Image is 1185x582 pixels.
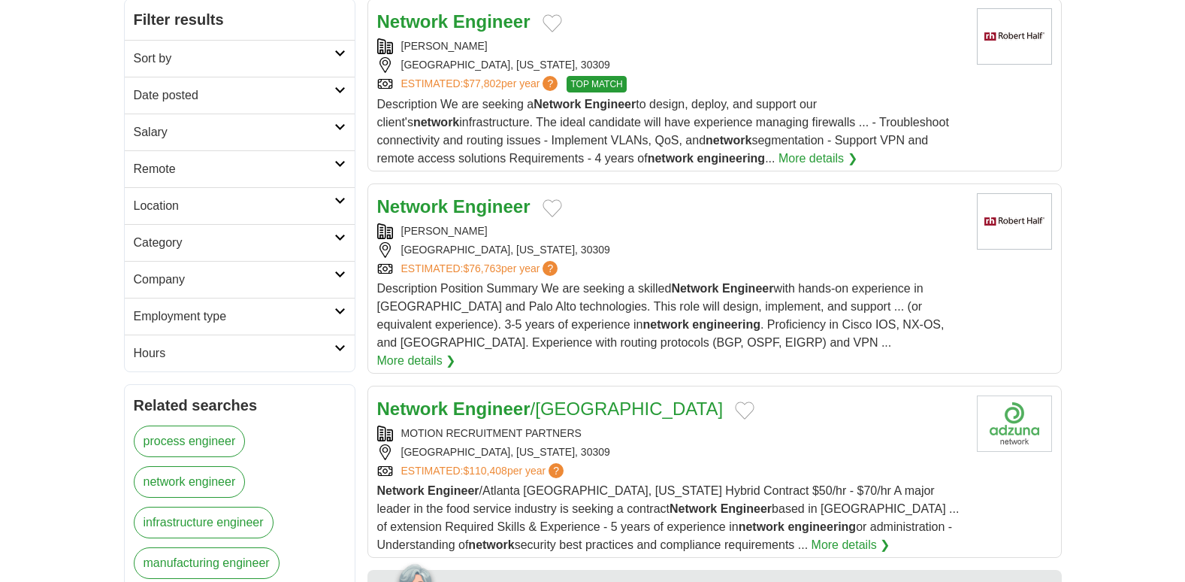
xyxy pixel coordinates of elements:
h2: Hours [134,344,334,362]
h2: Category [134,234,334,252]
div: MOTION RECRUITMENT PARTNERS [377,426,965,441]
a: manufacturing engineer [134,547,280,579]
button: Add to favorite jobs [543,199,562,217]
button: Add to favorite jobs [543,14,562,32]
span: Description Position Summary We are seeking a skilled with hands-on experience in [GEOGRAPHIC_DAT... [377,282,945,349]
strong: Engineer [453,196,531,217]
a: Location [125,187,355,224]
img: Company logo [977,396,1052,452]
h2: Salary [134,123,334,141]
a: Category [125,224,355,261]
div: [GEOGRAPHIC_DATA], [US_STATE], 30309 [377,57,965,73]
strong: Engineer [453,399,531,419]
strong: engineering [787,520,856,533]
strong: Engineer [453,11,531,32]
a: Network Engineer [377,11,531,32]
strong: Network [377,399,449,419]
strong: network [642,318,688,331]
strong: Network [671,282,718,295]
strong: Network [377,11,449,32]
a: network engineer [134,466,246,498]
strong: Engineer [585,98,636,111]
a: Remote [125,150,355,187]
a: Company [125,261,355,298]
div: [GEOGRAPHIC_DATA], [US_STATE], 30309 [377,242,965,258]
strong: Engineer [722,282,773,295]
strong: engineering [692,318,760,331]
a: Hours [125,335,355,371]
h2: Employment type [134,308,334,326]
a: infrastructure engineer [134,507,274,538]
strong: Network [377,484,425,497]
h2: Date posted [134,86,334,105]
span: TOP MATCH [567,76,626,92]
a: Salary [125,114,355,150]
a: Date posted [125,77,355,114]
a: Employment type [125,298,355,335]
button: Add to favorite jobs [735,402,754,420]
strong: Engineer [721,502,772,515]
span: ? [543,76,558,91]
h2: Related searches [134,394,346,417]
a: ESTIMATED:$77,802per year? [401,76,561,92]
a: More details ❯ [377,352,456,370]
strong: network [706,134,751,147]
span: $110,408 [463,465,506,477]
a: [PERSON_NAME] [401,40,488,52]
div: [GEOGRAPHIC_DATA], [US_STATE], 30309 [377,444,965,460]
a: Sort by [125,40,355,77]
strong: network [468,538,514,551]
a: Network Engineer/[GEOGRAPHIC_DATA] [377,399,724,419]
strong: Engineer [428,484,479,497]
a: [PERSON_NAME] [401,225,488,237]
strong: network [739,520,784,533]
span: $77,802 [463,77,501,89]
strong: network [413,116,459,129]
strong: network [648,152,694,165]
span: Description We are seeking a to design, deploy, and support our client's infrastructure. The idea... [377,98,949,165]
strong: Network [377,196,449,217]
span: $76,763 [463,262,501,274]
span: /Atlanta [GEOGRAPHIC_DATA], [US_STATE] Hybrid Contract $50/hr - $70/hr A major leader in the food... [377,484,960,551]
img: Robert Half logo [977,193,1052,250]
span: ? [549,463,564,478]
a: ESTIMATED:$76,763per year? [401,261,561,277]
a: More details ❯ [812,536,890,554]
h2: Remote [134,160,334,178]
strong: engineering [697,152,765,165]
a: ESTIMATED:$110,408per year? [401,463,567,479]
a: Network Engineer [377,196,531,217]
span: ? [543,261,558,276]
h2: Sort by [134,50,334,68]
strong: Network [670,502,717,515]
a: More details ❯ [778,150,857,168]
strong: Network [534,98,581,111]
h2: Company [134,271,334,289]
img: Robert Half logo [977,8,1052,65]
h2: Location [134,197,334,215]
a: process engineer [134,426,246,457]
